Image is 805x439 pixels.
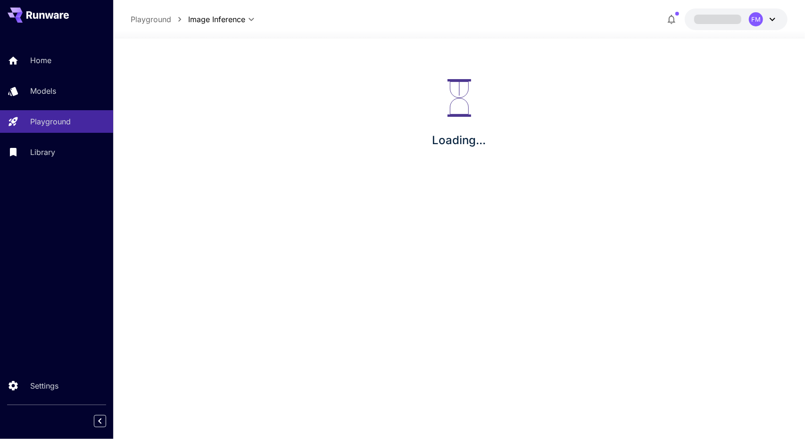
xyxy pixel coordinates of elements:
button: FM [685,8,788,30]
p: Models [30,85,56,97]
p: Home [30,55,51,66]
nav: breadcrumb [131,14,188,25]
a: Playground [131,14,171,25]
p: Loading... [432,132,486,149]
p: Settings [30,380,58,391]
span: Image Inference [188,14,245,25]
button: Collapse sidebar [94,415,106,427]
div: FM [749,12,763,26]
p: Library [30,146,55,158]
div: Collapse sidebar [101,413,113,430]
p: Playground [30,116,71,127]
